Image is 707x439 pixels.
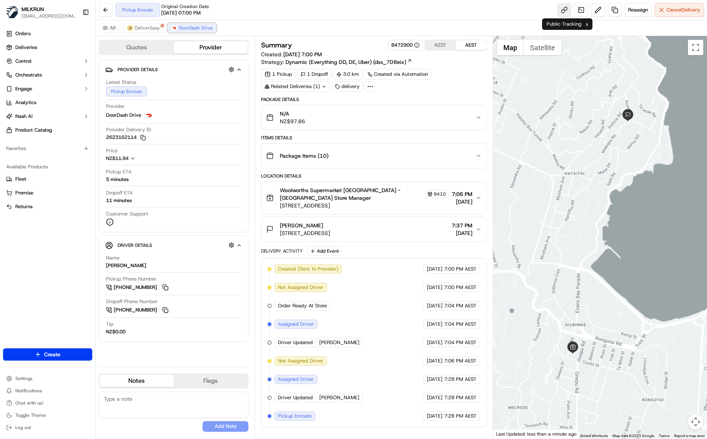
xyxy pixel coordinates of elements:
[612,434,654,438] span: Map data ©2025 Google
[3,96,92,109] a: Analytics
[6,176,89,183] a: Fleet
[21,13,76,19] button: [EMAIL_ADDRESS][DOMAIN_NAME]
[3,28,92,40] a: Orders
[44,351,60,358] span: Create
[278,339,313,346] span: Driver Updated
[174,375,248,387] button: Flags
[106,189,133,196] span: Dropoff ETA
[280,110,305,118] span: N/A
[261,105,486,130] button: N/ANZ$97.86
[625,3,651,17] button: Reassign
[427,357,442,364] span: [DATE]
[444,302,477,309] span: 7:04 PM AEST
[6,6,18,18] img: MILKRUN
[280,152,328,160] span: Package Items ( 10 )
[106,197,132,204] div: 11 minutes
[261,69,296,80] div: 1 Pickup
[106,147,118,154] span: Price
[524,40,562,55] button: Show satellite imagery
[3,385,92,396] button: Notifications
[106,298,158,305] span: Dropoff Phone Number
[655,3,704,17] button: CancelDelivery
[452,222,472,229] span: 7:37 PM
[15,375,33,382] span: Settings
[391,42,420,49] button: 8472900
[452,229,472,237] span: [DATE]
[444,413,477,419] span: 7:28 PM AEST
[106,262,146,269] div: [PERSON_NAME]
[3,3,79,21] button: MILKRUNMILKRUN[EMAIL_ADDRESS][DOMAIN_NAME]
[106,79,136,86] span: Latest Status
[118,67,158,73] span: Provider Details
[106,255,119,261] span: Name
[6,203,89,210] a: Returns
[674,434,705,438] a: Report a map error
[444,284,477,291] span: 7:00 PM AEST
[171,25,177,31] img: doordash_logo_v2.png
[261,217,486,242] button: [PERSON_NAME][STREET_ADDRESS]7:37 PM[DATE]
[124,23,163,33] button: DeliverEasy
[3,41,92,54] a: Deliveries
[444,321,477,328] span: 7:04 PM AEST
[444,376,477,383] span: 7:28 PM AEST
[278,284,323,291] span: Not Assigned Driver
[283,51,322,58] span: [DATE] 7:00 PM
[6,189,89,196] a: Promise
[15,424,31,431] span: Log out
[280,202,449,209] span: [STREET_ADDRESS]
[278,357,323,364] span: Not Assigned Driver
[261,135,487,141] div: Items Details
[261,51,322,58] span: Created:
[15,113,33,120] span: Nash AI
[135,25,160,31] span: DeliverEasy
[280,186,423,202] span: Woolworths Supermarket [GEOGRAPHIC_DATA] - [GEOGRAPHIC_DATA] Store Manager
[161,3,209,10] span: Original Creation Date
[106,306,170,314] a: [PHONE_NUMBER]
[280,229,330,237] span: [STREET_ADDRESS]
[444,394,477,401] span: 7:28 PM AEST
[331,81,363,92] div: delivery
[286,58,412,66] a: Dynamic (Everything DD, DE, Uber) (dss_7D8eix)
[3,348,92,361] button: Create
[106,103,125,110] span: Provider
[427,413,442,419] span: [DATE]
[456,40,486,50] button: AEST
[3,55,92,67] button: Control
[114,284,157,291] span: [PHONE_NUMBER]
[427,266,442,273] span: [DATE]
[15,127,52,134] span: Product Catalog
[15,30,31,37] span: Orders
[261,173,487,179] div: Location Details
[106,276,157,282] span: Pickup Phone Number
[542,18,586,30] div: Public Tracking
[106,176,129,183] div: 5 minutes
[261,96,487,103] div: Package Details
[261,42,292,49] h3: Summary
[3,201,92,213] button: Returns
[3,124,92,136] a: Product Catalog
[278,413,312,419] span: Pickup Enroute
[3,110,92,122] button: Nash AI
[427,284,442,291] span: [DATE]
[106,211,148,217] span: Customer Support
[427,321,442,328] span: [DATE]
[168,23,216,33] button: DoorDash Drive
[319,394,359,401] span: [PERSON_NAME]
[21,5,44,13] button: MILKRUN
[628,7,648,13] span: Reassign
[495,429,520,439] a: Open this area in Google Maps (opens a new window)
[364,69,431,80] div: Created via Automation
[100,375,174,387] button: Notes
[114,307,157,313] span: [PHONE_NUMBER]
[3,422,92,433] button: Log out
[99,23,119,33] button: All
[452,190,472,198] span: 7:06 PM
[3,83,92,95] button: Engage
[427,302,442,309] span: [DATE]
[106,168,132,175] span: Pickup ETA
[106,126,151,133] span: Provider Delivery ID
[161,10,201,16] span: [DATE] 07:00 PM
[278,321,314,328] span: Assigned Driver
